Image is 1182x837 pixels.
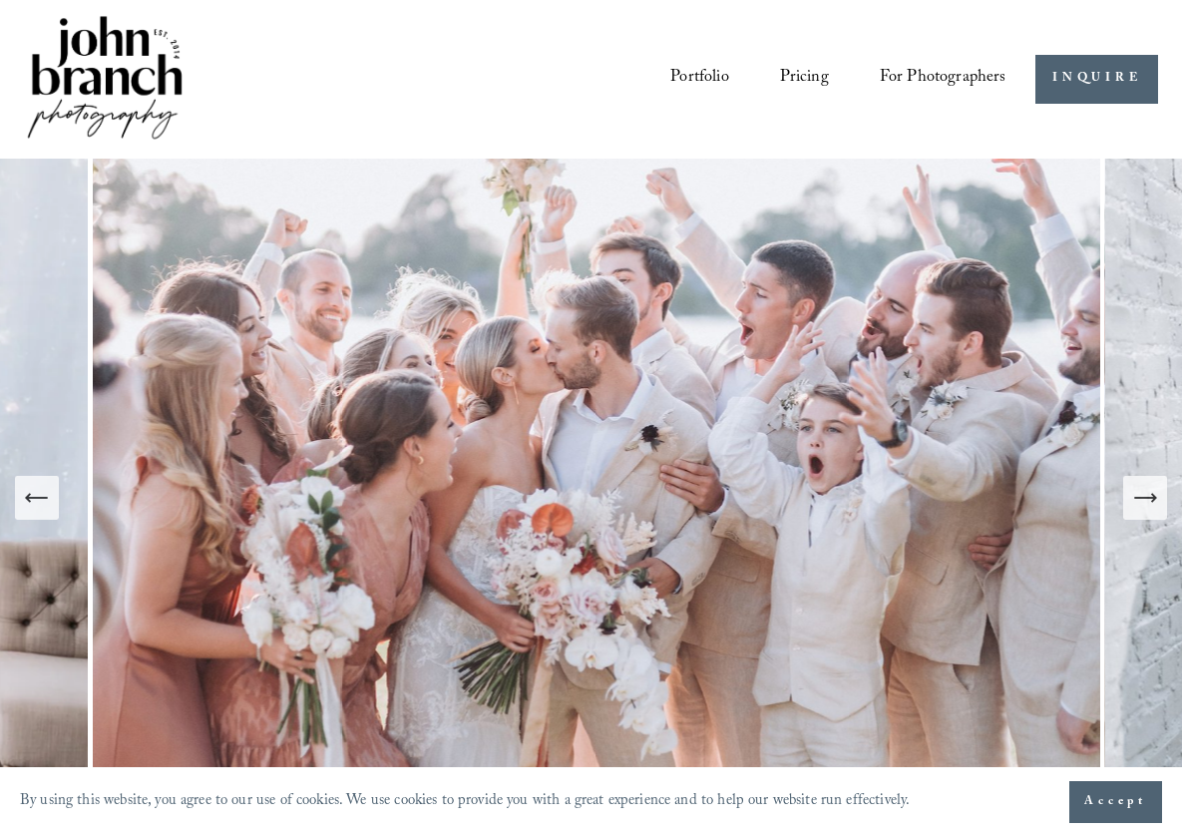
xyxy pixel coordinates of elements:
[24,12,186,147] img: John Branch IV Photography
[1035,55,1158,104] a: INQUIRE
[880,63,1006,96] span: For Photographers
[880,61,1006,97] a: folder dropdown
[780,61,829,97] a: Pricing
[15,476,59,520] button: Previous Slide
[1069,781,1162,823] button: Accept
[1084,792,1147,812] span: Accept
[20,787,910,817] p: By using this website, you agree to our use of cookies. We use cookies to provide you with a grea...
[1123,476,1167,520] button: Next Slide
[88,159,1105,837] img: A wedding party celebrating outdoors, featuring a bride and groom kissing amidst cheering bridesm...
[670,61,728,97] a: Portfolio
